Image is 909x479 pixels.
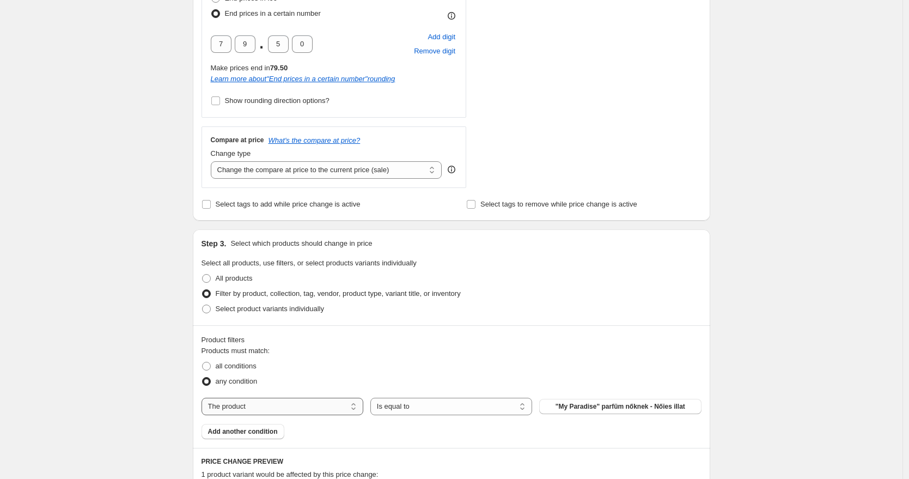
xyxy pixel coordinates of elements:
span: Select tags to add while price change is active [216,200,361,208]
div: Product filters [202,335,701,345]
button: Add placeholder [426,30,457,44]
a: Learn more about"End prices in a certain number"rounding [211,75,395,83]
button: Remove placeholder [412,44,457,58]
span: Make prices end in [211,64,288,72]
i: Learn more about " End prices in a certain number " rounding [211,75,395,83]
input: ﹡ [292,35,313,53]
span: Change type [211,149,251,157]
p: Select which products should change in price [230,238,372,249]
span: End prices in a certain number [225,9,321,17]
b: 79.50 [270,64,288,72]
span: Select product variants individually [216,305,324,313]
span: . [259,35,265,53]
span: All products [216,274,253,282]
h2: Step 3. [202,238,227,249]
input: ﹡ [211,35,231,53]
span: 1 product variant would be affected by this price change: [202,470,379,478]
button: "My Paradise" parfüm nőknek - Nőies illat [539,399,701,414]
span: Remove digit [414,46,455,57]
span: Show rounding direction options? [225,96,330,105]
span: Select all products, use filters, or select products variants individually [202,259,417,267]
span: Add digit [428,32,455,43]
button: Add another condition [202,424,284,439]
span: Add another condition [208,427,278,436]
span: any condition [216,377,258,385]
span: "My Paradise" parfüm nőknek - Nőies illat [556,402,685,411]
input: ﹡ [235,35,255,53]
h6: PRICE CHANGE PREVIEW [202,457,701,466]
input: ﹡ [268,35,289,53]
span: Select tags to remove while price change is active [480,200,637,208]
div: help [446,164,457,175]
span: Products must match: [202,347,270,355]
h3: Compare at price [211,136,264,144]
button: What's the compare at price? [269,136,361,144]
span: Filter by product, collection, tag, vendor, product type, variant title, or inventory [216,289,461,298]
span: all conditions [216,362,257,370]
